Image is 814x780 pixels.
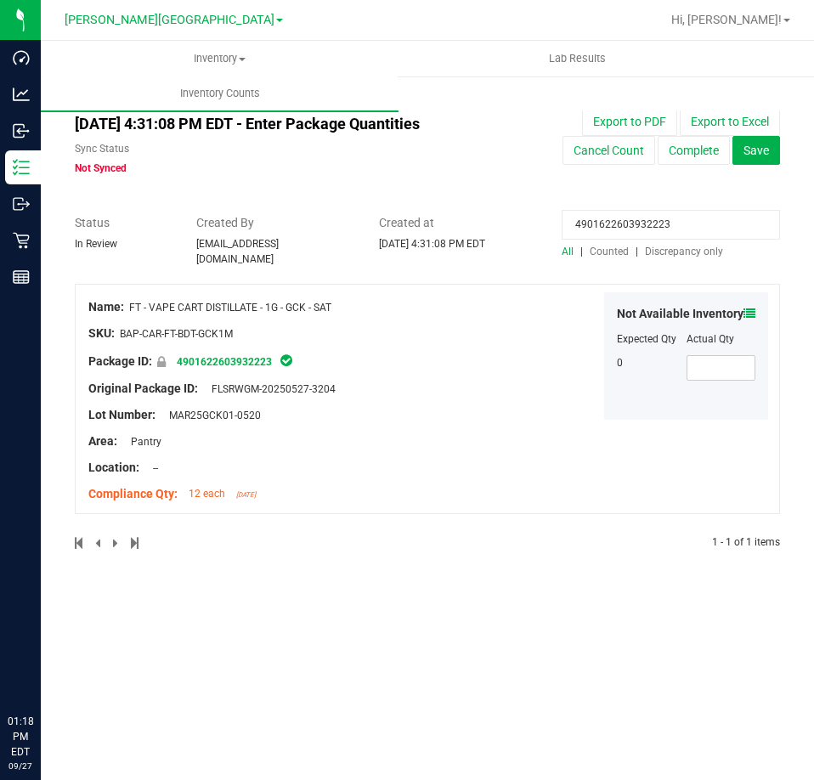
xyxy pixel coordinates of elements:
[13,195,30,212] inline-svg: Outbound
[13,268,30,285] inline-svg: Reports
[8,714,33,760] p: 01:18 PM EDT
[13,86,30,103] inline-svg: Analytics
[75,238,117,250] span: In Review
[157,86,283,101] span: Inventory Counts
[562,210,780,240] input: Type item name or package id
[580,246,583,257] span: |
[88,408,155,421] span: Lot Number:
[189,488,225,500] span: 12 each
[399,41,756,76] a: Lab Results
[562,246,574,257] span: All
[75,537,85,549] span: Move to first page
[88,461,139,474] span: Location:
[236,491,256,499] span: [DATE]
[590,246,629,257] span: Counted
[177,356,272,368] a: 4901622603932223
[687,331,756,347] div: Actual Qty
[582,107,677,136] button: Export to PDF
[42,51,398,66] span: Inventory
[8,760,33,772] p: 09/27
[196,238,279,265] span: [EMAIL_ADDRESS][DOMAIN_NAME]
[203,383,336,395] span: FLSRWGM-20250527-3204
[562,136,655,165] button: Cancel Count
[13,159,30,176] inline-svg: Inventory
[526,51,629,66] span: Lab Results
[113,537,121,549] span: Next
[658,136,730,165] button: Complete
[129,302,331,314] span: FT - VAPE CART DISTILLATE - 1G - GCK - SAT
[88,487,178,500] span: Compliance Qty:
[562,246,580,257] a: All
[88,434,117,448] span: Area:
[161,410,261,421] span: MAR25GCK01-0520
[65,13,274,27] span: [PERSON_NAME][GEOGRAPHIC_DATA]
[75,116,476,133] h4: [DATE] 4:31:08 PM EDT - Enter Package Quantities
[41,76,399,111] a: Inventory Counts
[88,354,152,368] span: Package ID:
[645,246,723,257] span: Discrepancy only
[585,246,636,257] a: Counted
[120,328,233,340] span: BAP-CAR-FT-BDT-GCK1M
[75,214,171,232] span: Status
[88,300,124,314] span: Name:
[379,238,485,250] span: [DATE] 4:31:08 PM EDT
[13,122,30,139] inline-svg: Inbound
[88,382,198,395] span: Original Package ID:
[50,642,71,662] iframe: Resource center unread badge
[17,644,68,695] iframe: Resource center
[131,537,138,549] span: Move to last page
[13,232,30,249] inline-svg: Retail
[88,326,115,340] span: SKU:
[617,331,687,347] div: Expected Qty
[743,144,769,157] span: Save
[636,246,638,257] span: |
[279,352,294,369] span: In Sync
[680,107,780,136] button: Export to Excel
[732,136,780,165] button: Save
[41,41,399,76] a: Inventory
[122,436,161,448] span: Pantry
[95,537,103,549] span: Previous
[144,462,158,474] span: --
[712,536,780,548] span: 1 - 1 of 1 items
[13,49,30,66] inline-svg: Dashboard
[75,162,127,174] span: Not Synced
[617,305,743,323] span: Not Available Inventory
[641,246,723,257] a: Discrepancy only
[617,355,687,370] div: 0
[196,214,353,232] span: Created By
[379,214,536,232] span: Created at
[75,141,129,156] label: Sync Status
[671,13,782,26] span: Hi, [PERSON_NAME]!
